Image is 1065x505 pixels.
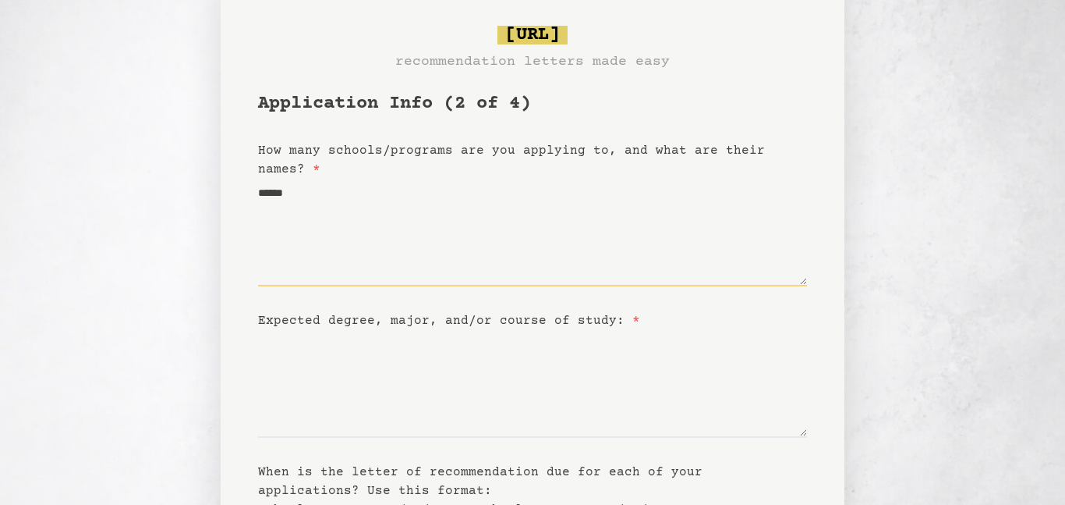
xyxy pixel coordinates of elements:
[258,179,807,286] textarea: To enrich screen reader interactions, please activate Accessibility in Grammarly extension settings
[395,51,670,73] h3: recommendation letters made easy
[258,91,807,116] h1: Application Info (2 of 4)
[258,314,640,328] label: Expected degree, major, and/or course of study:
[258,144,765,176] label: How many schools/programs are you applying to, and what are their names?
[497,26,568,44] span: [URL]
